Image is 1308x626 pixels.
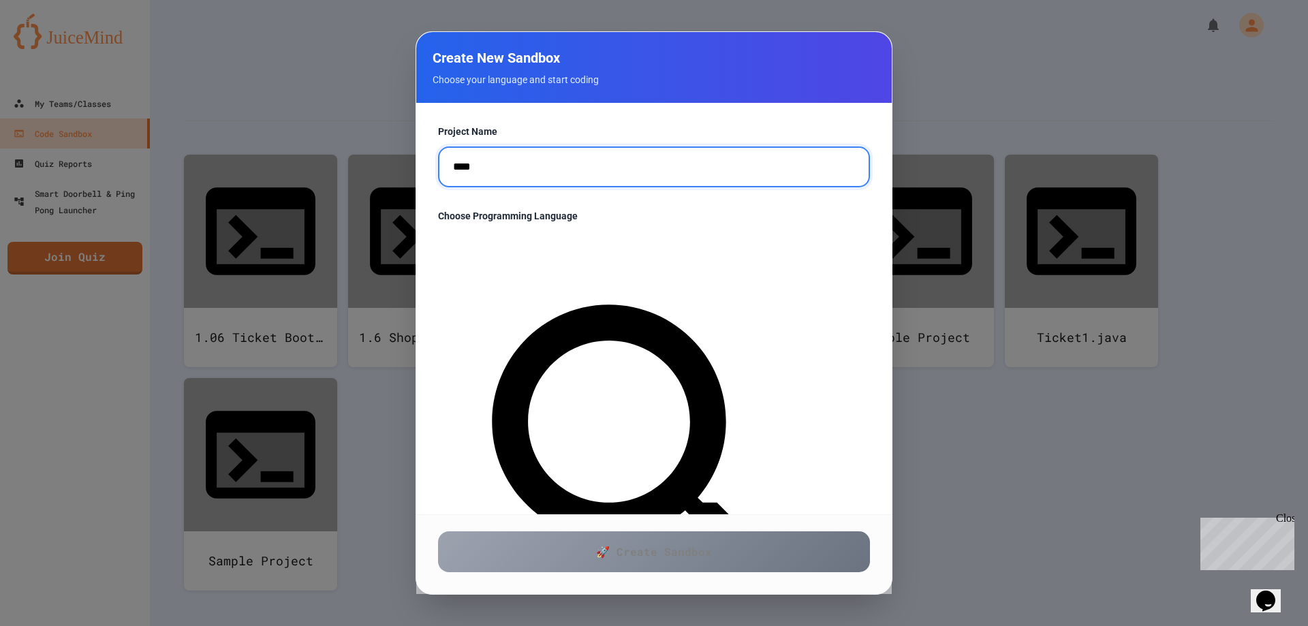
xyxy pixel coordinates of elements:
span: 🚀 Create Sandbox [596,544,712,560]
div: Chat with us now!Close [5,5,94,87]
h2: Create New Sandbox [433,48,875,67]
iframe: chat widget [1195,512,1294,570]
label: Choose Programming Language [438,209,870,223]
label: Project Name [438,125,870,138]
iframe: chat widget [1251,572,1294,612]
p: Choose your language and start coding [433,73,875,87]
